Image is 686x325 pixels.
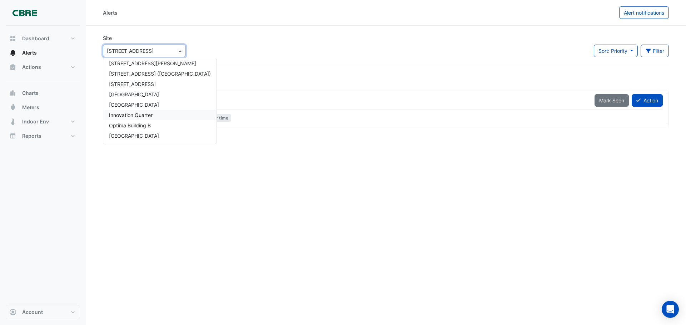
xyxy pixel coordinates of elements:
[22,104,39,111] span: Meters
[9,6,41,20] img: Company Logo
[22,118,49,125] span: Indoor Env
[22,49,37,56] span: Alerts
[6,86,80,100] button: Charts
[109,133,159,139] span: [GEOGRAPHIC_DATA]
[109,112,153,118] span: Innovation Quarter
[22,90,39,97] span: Charts
[9,118,16,125] app-icon: Indoor Env
[22,309,43,316] span: Account
[6,46,80,60] button: Alerts
[9,35,16,42] app-icon: Dashboard
[22,132,41,139] span: Reports
[632,94,663,107] button: Action
[598,48,627,54] span: Sort: Priority
[103,34,112,42] label: Site
[9,104,16,111] app-icon: Meters
[109,122,151,128] span: Optima Building B
[109,60,196,66] span: [STREET_ADDRESS][PERSON_NAME]
[6,31,80,46] button: Dashboard
[6,60,80,74] button: Actions
[22,64,41,71] span: Actions
[9,64,16,71] app-icon: Actions
[6,129,80,143] button: Reports
[624,10,664,16] span: Alert notifications
[9,49,16,56] app-icon: Alerts
[6,100,80,115] button: Meters
[641,45,669,57] button: Filter
[109,102,159,108] span: [GEOGRAPHIC_DATA]
[9,132,16,139] app-icon: Reports
[109,91,159,97] span: [GEOGRAPHIC_DATA]
[619,6,669,19] button: Alert notifications
[594,45,638,57] button: Sort: Priority
[22,35,49,42] span: Dashboard
[103,58,217,144] ng-dropdown-panel: Options list
[109,71,211,77] span: [STREET_ADDRESS] ([GEOGRAPHIC_DATA])
[109,81,156,87] span: [STREET_ADDRESS]
[6,115,80,129] button: Indoor Env
[599,97,624,103] span: Mark Seen
[662,301,679,318] div: Open Intercom Messenger
[595,94,629,107] button: Mark Seen
[103,9,118,16] div: Alerts
[6,305,80,319] button: Account
[9,90,16,97] app-icon: Charts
